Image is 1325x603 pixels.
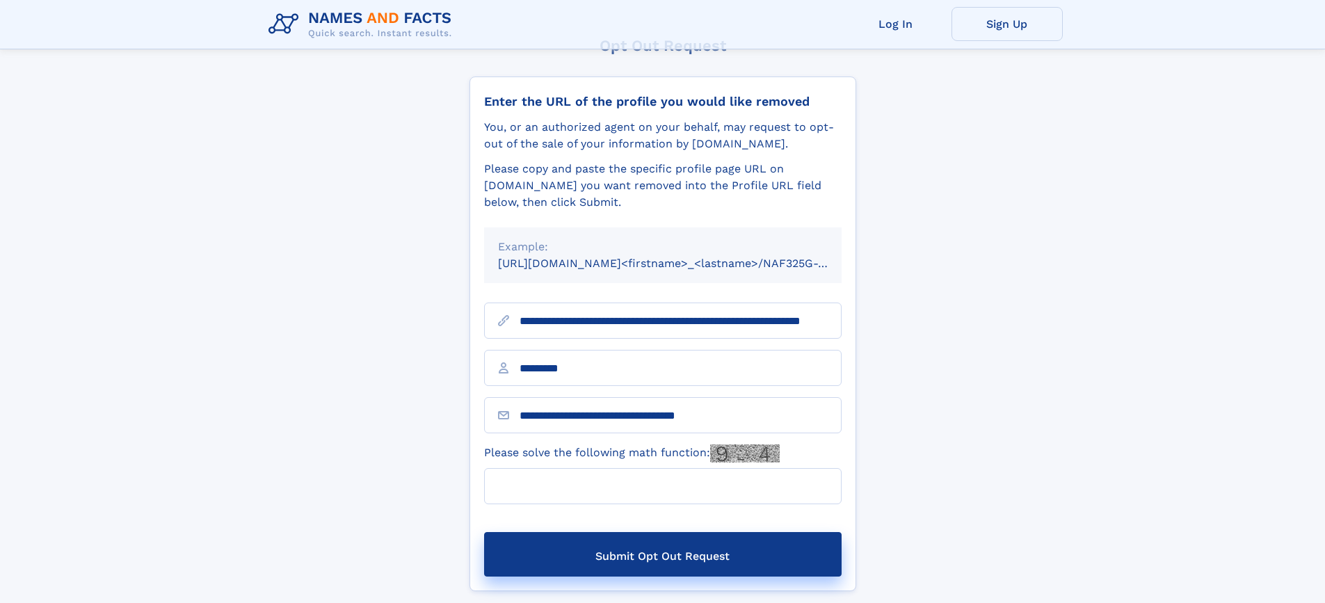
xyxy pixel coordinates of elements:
a: Sign Up [951,7,1063,41]
label: Please solve the following math function: [484,444,780,463]
div: Example: [498,239,828,255]
div: Enter the URL of the profile you would like removed [484,94,842,109]
small: [URL][DOMAIN_NAME]<firstname>_<lastname>/NAF325G-xxxxxxxx [498,257,868,270]
img: Logo Names and Facts [263,6,463,43]
button: Submit Opt Out Request [484,532,842,577]
div: You, or an authorized agent on your behalf, may request to opt-out of the sale of your informatio... [484,119,842,152]
a: Log In [840,7,951,41]
div: Please copy and paste the specific profile page URL on [DOMAIN_NAME] you want removed into the Pr... [484,161,842,211]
